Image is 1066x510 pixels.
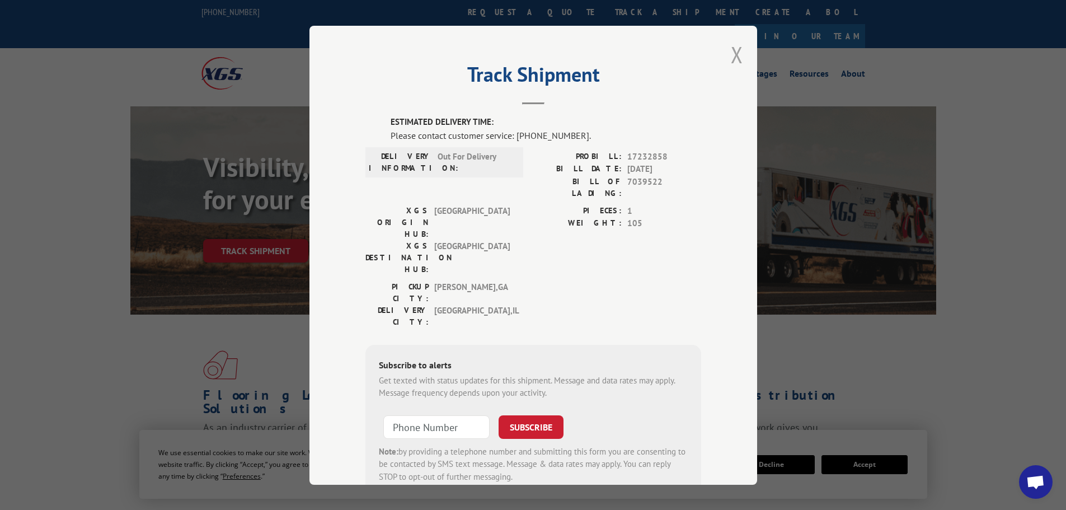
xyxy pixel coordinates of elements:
label: PIECES: [533,204,622,217]
div: Please contact customer service: [PHONE_NUMBER]. [391,128,701,142]
span: [GEOGRAPHIC_DATA] [434,240,510,275]
strong: Note: [379,446,398,456]
h2: Track Shipment [365,67,701,88]
label: XGS ORIGIN HUB: [365,204,429,240]
label: PROBILL: [533,150,622,163]
label: DELIVERY CITY: [365,304,429,327]
label: DELIVERY INFORMATION: [369,150,432,174]
span: [DATE] [627,163,701,176]
button: Close modal [731,40,743,69]
input: Phone Number [383,415,490,438]
label: ESTIMATED DELIVERY TIME: [391,116,701,129]
div: Open chat [1019,465,1053,499]
label: XGS DESTINATION HUB: [365,240,429,275]
span: [PERSON_NAME] , GA [434,280,510,304]
span: 1 [627,204,701,217]
span: [GEOGRAPHIC_DATA] , IL [434,304,510,327]
span: Out For Delivery [438,150,513,174]
span: 7039522 [627,175,701,199]
button: SUBSCRIBE [499,415,563,438]
div: by providing a telephone number and submitting this form you are consenting to be contacted by SM... [379,445,688,483]
span: 17232858 [627,150,701,163]
span: 105 [627,217,701,230]
label: WEIGHT: [533,217,622,230]
label: PICKUP CITY: [365,280,429,304]
label: BILL OF LADING: [533,175,622,199]
div: Subscribe to alerts [379,358,688,374]
label: BILL DATE: [533,163,622,176]
span: [GEOGRAPHIC_DATA] [434,204,510,240]
div: Get texted with status updates for this shipment. Message and data rates may apply. Message frequ... [379,374,688,399]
